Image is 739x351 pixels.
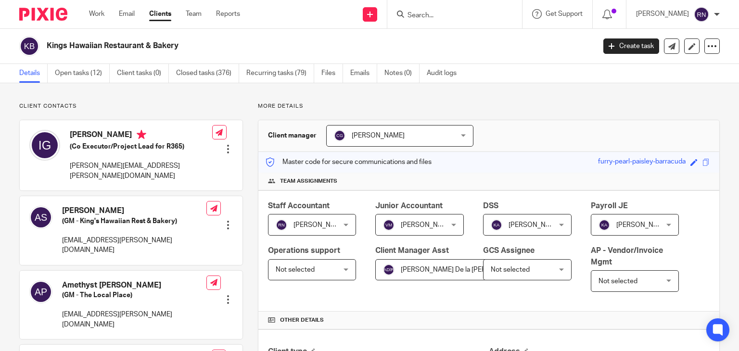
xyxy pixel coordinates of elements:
p: [PERSON_NAME] [636,9,689,19]
span: AP - Vendor/Invoice Mgmt [591,247,663,265]
span: Staff Accountant [268,202,330,210]
img: svg%3E [491,219,502,231]
i: Primary [137,130,146,139]
img: svg%3E [383,219,395,231]
a: Email [119,9,135,19]
h3: Client manager [268,131,317,140]
a: Work [89,9,104,19]
span: Get Support [546,11,583,17]
p: [EMAIL_ADDRESS][PERSON_NAME][DOMAIN_NAME] [62,310,206,329]
div: furry-pearl-paisley-barracuda [598,157,686,168]
h5: (GM - The Local Place) [62,290,206,300]
h4: Amethyst [PERSON_NAME] [62,280,206,290]
a: Emails [350,64,377,83]
p: Master code for secure communications and files [266,157,432,167]
span: Client Manager Asst [375,247,449,254]
img: svg%3E [694,7,709,22]
span: DSS [483,202,498,210]
span: [PERSON_NAME] [509,222,561,228]
a: Open tasks (12) [55,64,110,83]
span: Not selected [276,266,315,273]
h4: [PERSON_NAME] [70,130,212,142]
img: svg%3E [29,280,52,303]
p: [EMAIL_ADDRESS][PERSON_NAME][DOMAIN_NAME] [62,236,206,255]
a: Team [186,9,202,19]
span: Other details [280,316,324,324]
span: Not selected [491,266,530,273]
img: svg%3E [29,206,52,229]
span: Junior Accountant [375,202,443,210]
img: svg%3E [334,130,345,141]
span: [PERSON_NAME] [616,222,669,228]
h4: [PERSON_NAME] [62,206,206,216]
a: Closed tasks (376) [176,64,239,83]
a: Reports [216,9,240,19]
img: svg%3E [599,219,610,231]
span: [PERSON_NAME] [352,132,405,139]
h2: Kings Hawaiian Restaurant & Bakery [47,41,481,51]
img: svg%3E [19,36,39,56]
a: Details [19,64,48,83]
span: Team assignments [280,177,337,185]
a: Clients [149,9,171,19]
img: Pixie [19,8,67,21]
a: Files [321,64,343,83]
a: Create task [603,38,659,54]
h5: (GM - King's Hawaiian Rest & Bakery) [62,216,206,226]
span: Not selected [599,278,637,285]
a: Audit logs [427,64,464,83]
img: svg%3E [276,219,287,231]
a: Recurring tasks (79) [246,64,314,83]
h5: (Co Executor/Project Lead for R365) [70,142,212,151]
span: [PERSON_NAME] [401,222,454,228]
p: [PERSON_NAME][EMAIL_ADDRESS][PERSON_NAME][DOMAIN_NAME] [70,161,212,181]
img: svg%3E [383,264,395,276]
span: [PERSON_NAME] [293,222,346,228]
a: Notes (0) [384,64,420,83]
span: GCS Assignee [483,247,535,254]
span: Payroll JE [591,202,628,210]
a: Client tasks (0) [117,64,169,83]
img: svg%3E [29,130,60,161]
span: Operations support [268,247,340,254]
input: Search [407,12,493,20]
span: [PERSON_NAME] De la [PERSON_NAME] [401,266,524,273]
p: Client contacts [19,102,243,110]
p: More details [258,102,720,110]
